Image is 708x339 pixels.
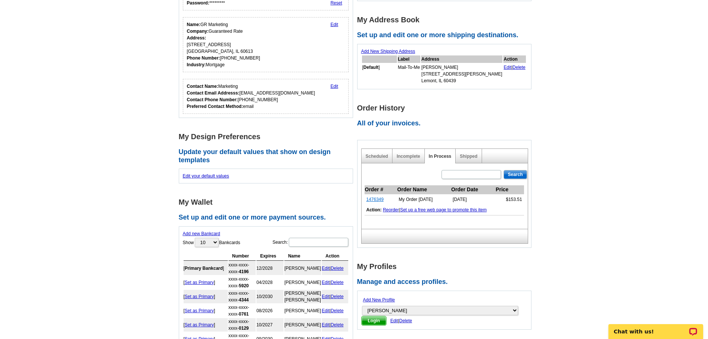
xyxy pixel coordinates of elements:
[503,55,526,63] th: Action
[187,29,209,34] strong: Company:
[187,55,220,61] strong: Phone Number:
[331,308,344,313] a: Delete
[183,79,349,114] div: Who should we contact regarding order issues?
[366,207,382,212] b: Action:
[322,322,330,327] a: Edit
[331,322,344,327] a: Delete
[256,252,284,261] th: Expires
[513,65,526,70] a: Delete
[284,276,321,289] td: [PERSON_NAME]
[256,318,284,332] td: 10/2027
[398,64,420,84] td: Mail-To-Me
[361,49,415,54] a: Add New Shipping Address
[363,65,379,70] b: Default
[451,185,495,194] th: Order Date
[330,22,338,27] a: Edit
[187,84,219,89] strong: Contact Name:
[366,154,388,159] a: Scheduled
[284,290,321,303] td: [PERSON_NAME] [PERSON_NAME]
[400,207,487,212] a: Set up a free web page to promote this item
[185,266,223,271] b: Primary Bankcard
[184,304,228,317] td: [ ]
[284,262,321,275] td: [PERSON_NAME]
[185,322,214,327] a: Set as Primary
[362,64,397,84] td: [ ]
[179,214,357,222] h2: Set up and edit one or more payment sources.
[390,318,398,323] span: Edit
[362,316,387,325] span: Login
[363,297,395,303] a: Add New Profile
[256,304,284,317] td: 08/2026
[256,262,284,275] td: 12/2028
[357,263,536,271] h1: My Profiles
[357,31,536,39] h2: Set up and edit one or more shipping destinations.
[185,280,214,285] a: Set as Primary
[272,237,349,247] label: Search:
[365,205,524,215] td: |
[357,119,536,128] h2: All of your invoices.
[179,148,357,164] h2: Update your default values that show on design templates
[399,318,412,323] span: Delete
[357,16,536,24] h1: My Address Book
[184,318,228,332] td: [ ]
[185,294,214,299] a: Set as Primary
[187,97,238,102] strong: Contact Phone Number:
[184,276,228,289] td: [ ]
[187,83,315,110] div: Marketing [EMAIL_ADDRESS][DOMAIN_NAME] [PHONE_NUMBER] email
[504,65,511,70] a: Edit
[357,278,536,286] h2: Manage and access profiles.
[284,252,321,261] th: Name
[183,237,240,248] label: Show Bankcards
[421,64,502,84] td: [PERSON_NAME] [STREET_ADDRESS][PERSON_NAME] Lemont, IL 60439
[366,197,384,202] a: 1476349
[397,154,420,159] a: Incomplete
[460,154,477,159] a: Shipped
[322,252,348,261] th: Action
[330,0,342,6] a: Reset
[503,64,526,84] td: |
[179,133,357,141] h1: My Design Preferences
[229,304,256,317] td: xxxx-xxxx-xxxx-
[421,55,502,63] th: Address
[239,269,249,274] strong: 4196
[330,84,338,89] a: Edit
[187,22,201,27] strong: Name:
[179,198,357,206] h1: My Wallet
[322,280,330,285] a: Edit
[239,311,249,317] strong: 0761
[183,173,229,179] a: Edit your default values
[383,207,399,212] a: Reorder
[239,283,249,288] strong: 5920
[284,304,321,317] td: [PERSON_NAME]
[284,318,321,332] td: [PERSON_NAME]
[331,294,344,299] a: Delete
[322,266,330,271] a: Edit
[229,318,256,332] td: xxxx-xxxx-xxxx-
[357,104,536,112] h1: Order History
[195,238,219,247] select: ShowBankcards
[322,276,348,289] td: |
[239,326,249,331] strong: 0129
[398,55,420,63] th: Label
[361,316,387,326] button: Login
[187,21,260,68] div: GR Marketing Guaranteed Rate [STREET_ADDRESS] [GEOGRAPHIC_DATA], IL 60613 [PHONE_NUMBER] Mortgage
[397,194,451,205] td: My Order [DATE]
[187,62,206,67] strong: Industry:
[185,308,214,313] a: Set as Primary
[187,104,243,109] strong: Preferred Contact Method:
[229,262,256,275] td: xxxx-xxxx-xxxx-
[322,262,348,275] td: |
[229,276,256,289] td: xxxx-xxxx-xxxx-
[184,290,228,303] td: [ ]
[331,266,344,271] a: Delete
[322,304,348,317] td: |
[495,185,524,194] th: Price
[239,297,249,303] strong: 4344
[361,295,527,326] form: |
[322,290,348,303] td: |
[322,294,330,299] a: Edit
[256,290,284,303] td: 10/2030
[187,35,206,41] strong: Address:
